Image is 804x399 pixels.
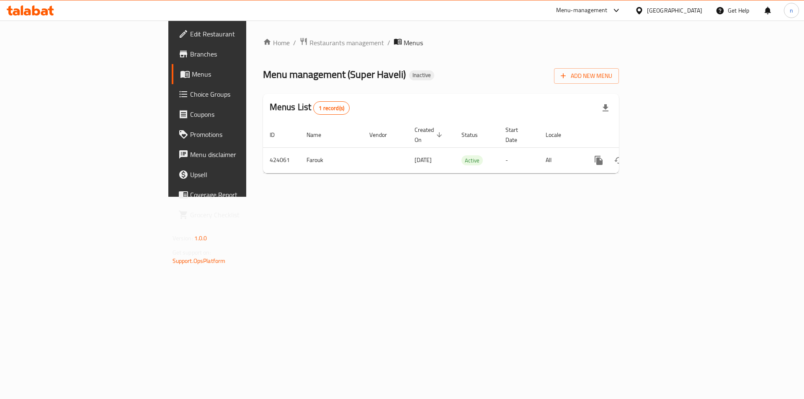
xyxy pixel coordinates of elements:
[499,147,539,173] td: -
[461,156,483,165] span: Active
[263,122,676,173] table: enhanced table
[190,149,296,160] span: Menu disclaimer
[505,125,529,145] span: Start Date
[595,98,616,118] div: Export file
[647,6,702,15] div: [GEOGRAPHIC_DATA]
[270,101,350,115] h2: Menus List
[190,49,296,59] span: Branches
[172,205,303,225] a: Grocery Checklist
[194,233,207,244] span: 1.0.0
[609,150,629,170] button: Change Status
[300,147,363,173] td: Farouk
[173,255,226,266] a: Support.OpsPlatform
[173,233,193,244] span: Version:
[415,125,445,145] span: Created On
[263,37,619,48] nav: breadcrumb
[369,130,398,140] span: Vendor
[307,130,332,140] span: Name
[190,109,296,119] span: Coupons
[589,150,609,170] button: more
[172,84,303,104] a: Choice Groups
[461,155,483,165] div: Active
[270,130,286,140] span: ID
[556,5,608,15] div: Menu-management
[190,129,296,139] span: Promotions
[172,104,303,124] a: Coupons
[192,69,296,79] span: Menus
[190,170,296,180] span: Upsell
[461,130,489,140] span: Status
[387,38,390,48] li: /
[314,104,349,112] span: 1 record(s)
[415,154,432,165] span: [DATE]
[172,24,303,44] a: Edit Restaurant
[299,37,384,48] a: Restaurants management
[190,29,296,39] span: Edit Restaurant
[561,71,612,81] span: Add New Menu
[190,190,296,200] span: Coverage Report
[309,38,384,48] span: Restaurants management
[172,64,303,84] a: Menus
[172,144,303,165] a: Menu disclaimer
[790,6,793,15] span: n
[539,147,582,173] td: All
[582,122,676,148] th: Actions
[172,165,303,185] a: Upsell
[263,65,406,84] span: Menu management ( Super Haveli )
[172,44,303,64] a: Branches
[546,130,572,140] span: Locale
[190,89,296,99] span: Choice Groups
[172,185,303,205] a: Coverage Report
[404,38,423,48] span: Menus
[172,124,303,144] a: Promotions
[554,68,619,84] button: Add New Menu
[173,247,211,258] span: Get support on:
[190,210,296,220] span: Grocery Checklist
[409,72,434,79] span: Inactive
